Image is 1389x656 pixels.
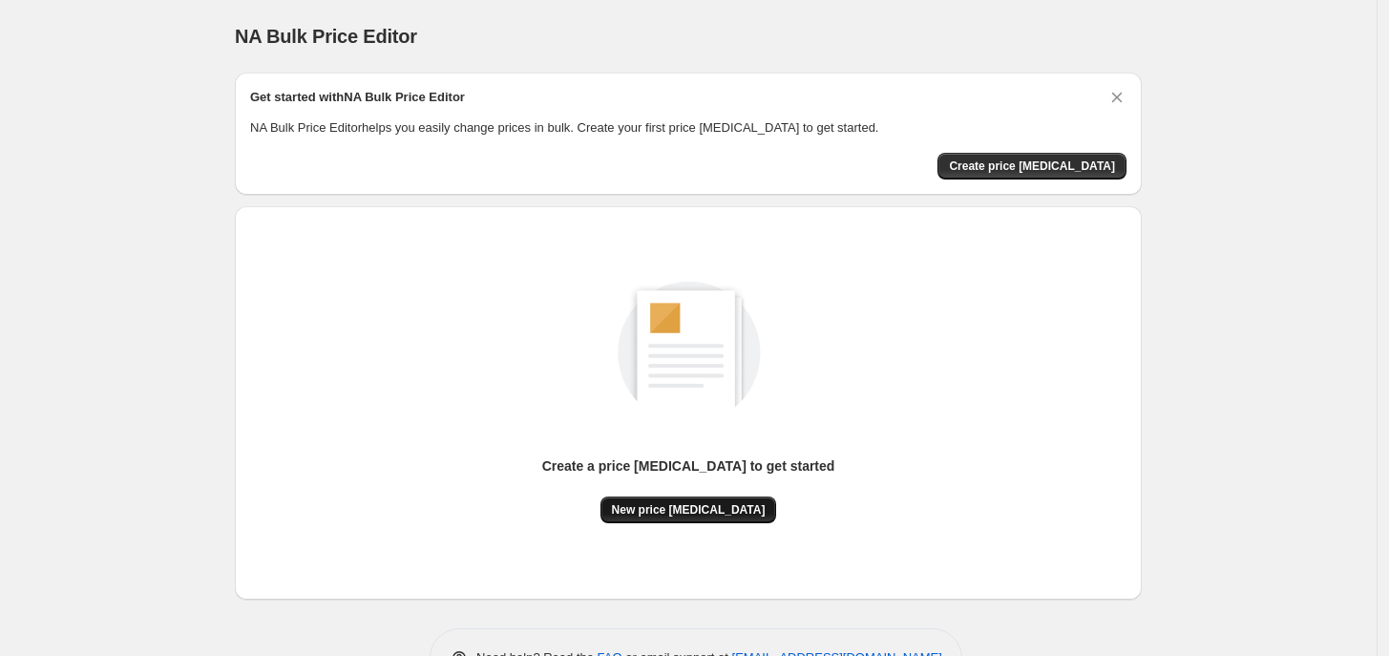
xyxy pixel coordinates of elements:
[1107,88,1126,107] button: Dismiss card
[250,88,465,107] h2: Get started with NA Bulk Price Editor
[600,497,777,523] button: New price [MEDICAL_DATA]
[250,118,1126,138] p: NA Bulk Price Editor helps you easily change prices in bulk. Create your first price [MEDICAL_DAT...
[949,159,1115,174] span: Create price [MEDICAL_DATA]
[235,26,417,47] span: NA Bulk Price Editor
[542,456,835,476] p: Create a price [MEDICAL_DATA] to get started
[937,153,1126,180] button: Create price change job
[612,502,766,518] span: New price [MEDICAL_DATA]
